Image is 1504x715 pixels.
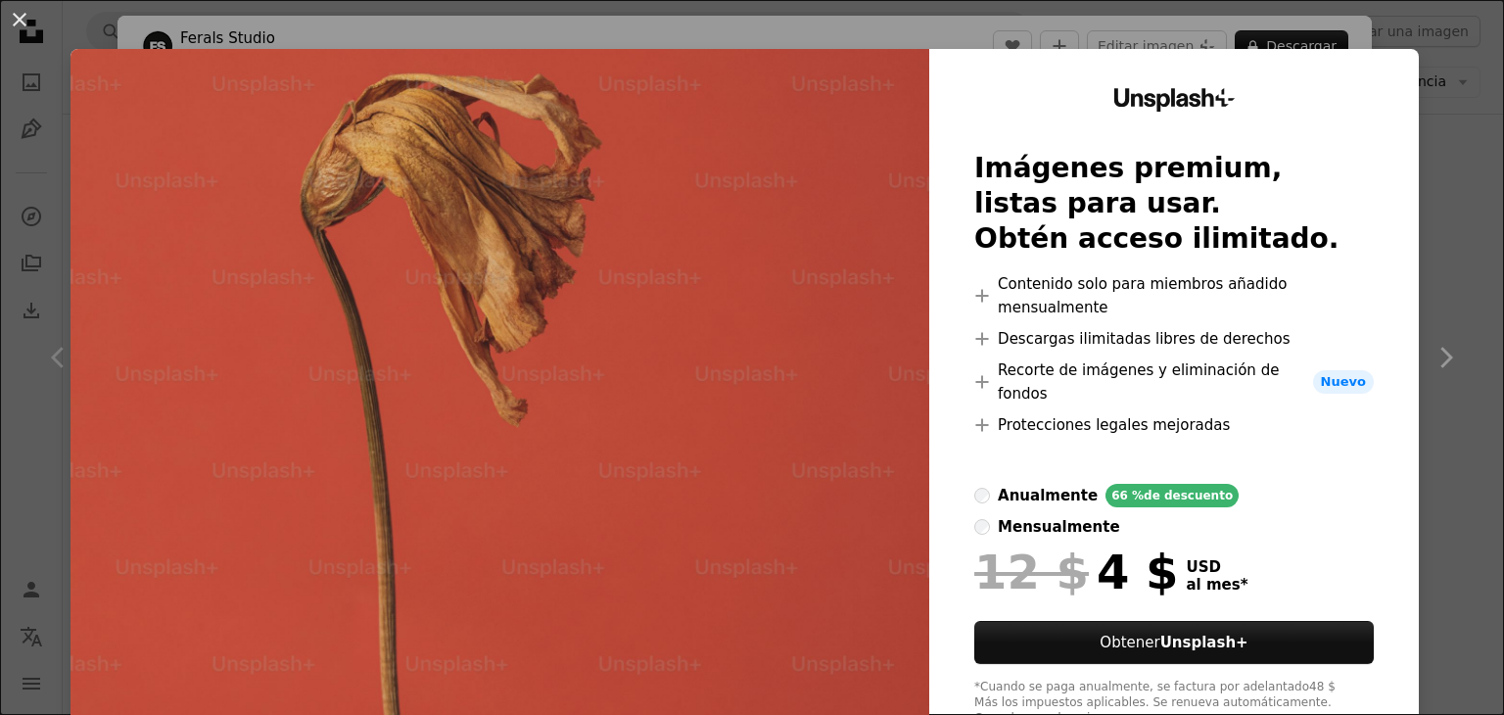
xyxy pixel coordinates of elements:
[974,413,1374,437] li: Protecciones legales mejoradas
[998,515,1119,539] div: mensualmente
[974,519,990,535] input: mensualmente
[1187,576,1248,594] span: al mes *
[974,151,1374,257] h2: Imágenes premium, listas para usar. Obtén acceso ilimitado.
[974,547,1089,597] span: 12 $
[1160,634,1248,651] strong: Unsplash+
[974,327,1374,351] li: Descargas ilimitadas libres de derechos
[974,621,1374,664] button: ObtenerUnsplash+
[998,484,1098,507] div: anualmente
[974,272,1374,319] li: Contenido solo para miembros añadido mensualmente
[974,488,990,503] input: anualmente66 %de descuento
[1105,484,1239,507] div: 66 % de descuento
[1187,558,1248,576] span: USD
[974,358,1374,405] li: Recorte de imágenes y eliminación de fondos
[1313,370,1374,394] span: Nuevo
[974,547,1178,597] div: 4 $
